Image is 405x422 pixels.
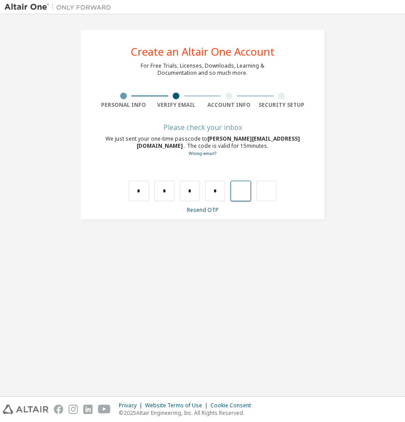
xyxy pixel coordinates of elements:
[119,402,145,409] div: Privacy
[187,206,219,214] a: Resend OTP
[97,125,308,130] div: Please check your inbox
[69,405,78,414] img: instagram.svg
[98,405,111,414] img: youtube.svg
[211,402,256,409] div: Cookie Consent
[97,101,150,109] div: Personal Info
[131,46,275,57] div: Create an Altair One Account
[145,402,211,409] div: Website Terms of Use
[83,405,93,414] img: linkedin.svg
[255,101,308,109] div: Security Setup
[202,101,255,109] div: Account Info
[150,101,203,109] div: Verify Email
[189,150,216,156] a: Go back to the registration form
[4,3,116,12] img: Altair One
[3,405,49,414] img: altair_logo.svg
[97,135,308,157] div: We just sent your one-time passcode to . The code is valid for 15 minutes.
[54,405,63,414] img: facebook.svg
[137,135,300,150] span: [PERSON_NAME][EMAIL_ADDRESS][DOMAIN_NAME]
[141,62,264,77] div: For Free Trials, Licenses, Downloads, Learning & Documentation and so much more.
[119,409,256,417] p: © 2025 Altair Engineering, Inc. All Rights Reserved.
